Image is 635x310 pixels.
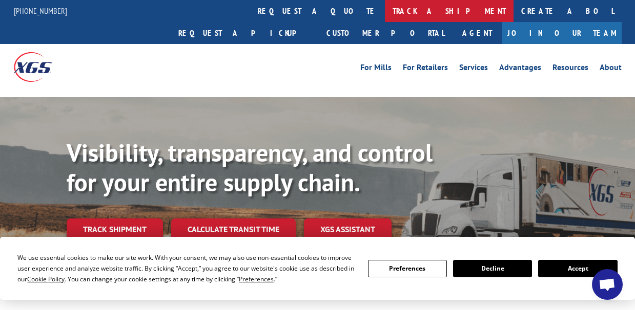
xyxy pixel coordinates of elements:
div: We use essential cookies to make our site work. With your consent, we may also use non-essential ... [17,252,355,284]
button: Accept [538,260,617,277]
button: Decline [453,260,532,277]
a: About [600,63,622,75]
span: Cookie Policy [27,275,65,283]
span: Preferences [239,275,274,283]
a: For Mills [360,63,392,75]
a: For Retailers [403,63,448,75]
a: Request a pickup [171,22,319,44]
button: Preferences [368,260,447,277]
a: Advantages [499,63,541,75]
a: Calculate transit time [171,218,296,240]
a: Join Our Team [502,22,622,44]
a: XGS ASSISTANT [304,218,392,240]
b: Visibility, transparency, and control for your entire supply chain. [67,137,433,198]
a: Resources [552,63,588,75]
a: Services [459,63,488,75]
a: Agent [452,22,502,44]
a: Track shipment [67,218,163,240]
div: Open chat [592,269,623,300]
a: Customer Portal [319,22,452,44]
a: [PHONE_NUMBER] [14,6,67,16]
